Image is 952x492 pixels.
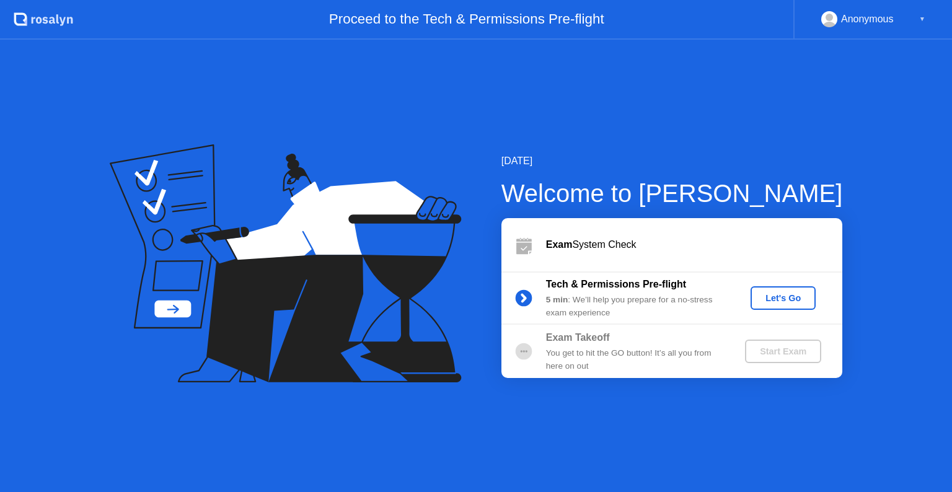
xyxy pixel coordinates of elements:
b: Exam [546,239,573,250]
div: : We’ll help you prepare for a no-stress exam experience [546,294,725,319]
button: Let's Go [751,286,816,310]
div: System Check [546,237,842,252]
b: Exam Takeoff [546,332,610,343]
div: Start Exam [750,346,816,356]
div: ▼ [919,11,925,27]
div: [DATE] [501,154,843,169]
div: Anonymous [841,11,894,27]
div: Welcome to [PERSON_NAME] [501,175,843,212]
div: Let's Go [756,293,811,303]
b: 5 min [546,295,568,304]
div: You get to hit the GO button! It’s all you from here on out [546,347,725,372]
b: Tech & Permissions Pre-flight [546,279,686,289]
button: Start Exam [745,340,821,363]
